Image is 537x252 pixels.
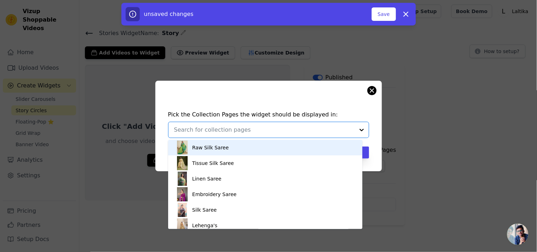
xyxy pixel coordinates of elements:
[507,224,529,245] div: Open chat
[192,155,234,171] div: Tissue Silk Saree
[174,126,355,134] input: Search for collection pages
[168,110,369,119] h4: Pick the Collection Pages the widget should be displayed in:
[175,203,189,217] img: collection:
[192,187,236,202] div: Embroidery Saree
[175,156,189,170] img: collection:
[175,172,189,186] img: collection:
[368,86,376,95] button: Close modal
[372,7,396,21] button: Save
[192,140,229,155] div: Raw Silk Saree
[192,202,217,218] div: Silk Saree
[192,171,222,187] div: Linen Saree
[175,141,189,155] img: collection:
[175,218,189,233] img: collection:
[144,11,194,17] span: unsaved changes
[175,187,189,201] img: collection:
[192,218,217,233] div: Lehenga's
